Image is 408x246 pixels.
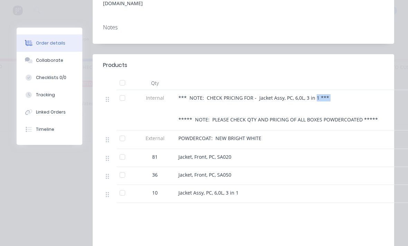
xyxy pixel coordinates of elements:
[103,61,127,69] div: Products
[17,35,82,52] button: Order details
[137,94,173,101] span: Internal
[17,104,82,121] button: Linked Orders
[152,171,158,178] span: 36
[178,95,378,123] span: *** NOTE: CHECK PRICING FOR - Jacket Assy, PC, 6,0L, 3 in 1 *** ***** NOTE: PLEASE CHECK QTY AND ...
[17,52,82,69] button: Collaborate
[152,153,158,160] span: 81
[36,75,66,81] div: Checklists 0/0
[17,86,82,104] button: Tracking
[178,171,231,178] span: Jacket, Front, PC, SA050
[36,126,54,132] div: Timeline
[17,69,82,86] button: Checklists 0/0
[137,135,173,142] span: External
[134,76,176,90] div: Qty
[178,154,231,160] span: Jacket, Front, PC, SA020
[178,189,239,196] span: Jacket Assy, PC, 6,0L, 3 in 1
[103,24,384,31] div: Notes
[36,57,63,63] div: Collaborate
[17,121,82,138] button: Timeline
[152,189,158,196] span: 10
[36,40,65,46] div: Order details
[178,135,261,141] span: POWDERCOAT: NEW BRIGHT WHITE
[36,109,66,115] div: Linked Orders
[36,92,55,98] div: Tracking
